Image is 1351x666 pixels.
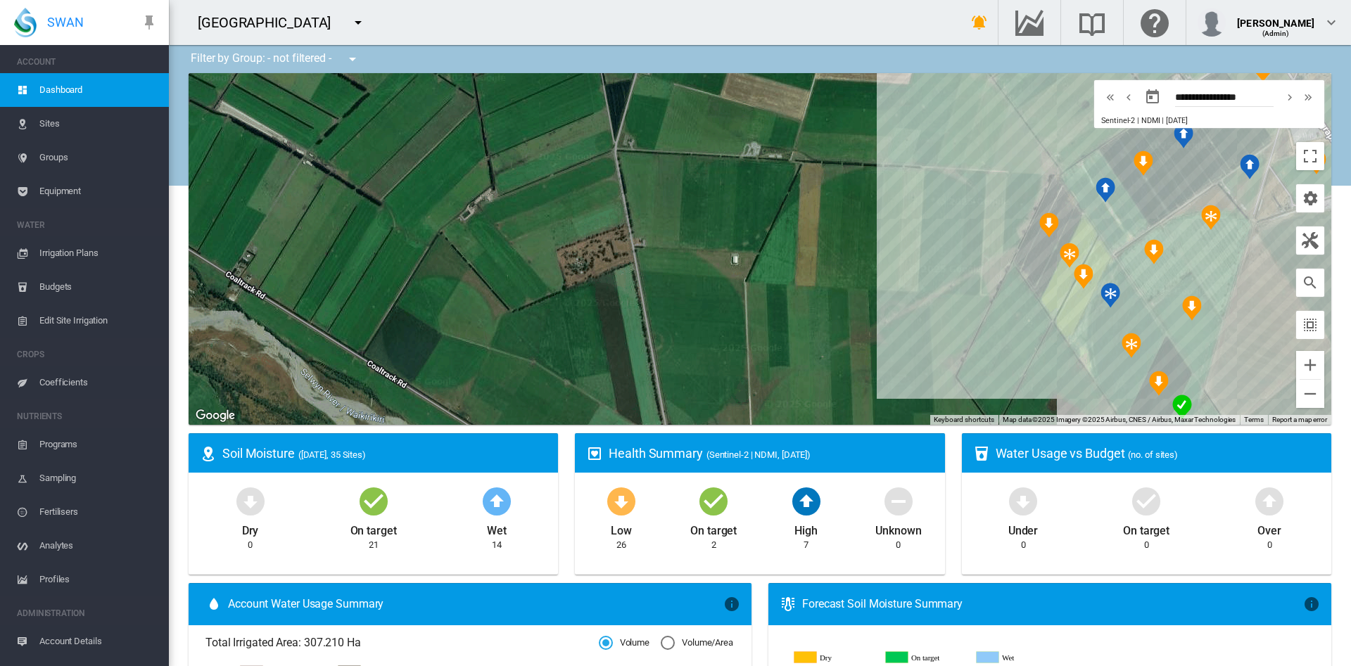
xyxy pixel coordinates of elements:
div: Health Summary [609,444,933,462]
span: Account Details [39,625,158,658]
button: icon-cog [1296,184,1324,212]
span: Coefficients [39,366,158,399]
div: Forecast Soil Moisture Summary [802,596,1303,612]
div: NDMI: Pankhurst QQ [1172,395,1192,420]
button: icon-magnify [1296,269,1324,297]
span: Groups [39,141,158,174]
div: 21 [369,539,379,551]
span: Analytes [39,529,158,563]
span: (Admin) [1262,30,1290,37]
div: Wet [487,518,507,539]
md-icon: icon-chevron-double-right [1300,89,1316,105]
md-icon: icon-arrow-up-bold-circle [480,484,514,518]
md-icon: icon-pin [141,14,158,31]
md-icon: icon-arrow-up-bold-circle [1252,484,1286,518]
g: Dry [794,651,875,664]
div: Under [1008,518,1039,539]
div: High [794,518,818,539]
span: Map data ©2025 Imagery ©2025 Airbus, CNES / Airbus, Maxar Technologies [1003,416,1236,423]
button: Keyboard shortcuts [934,415,994,425]
md-icon: icon-bell-ring [971,14,988,31]
md-icon: icon-menu-down [350,14,367,31]
md-icon: icon-checkbox-marked-circle [357,484,391,518]
div: 26 [616,539,626,551]
span: Programs [39,428,158,461]
div: NDMI: Pankhurst RR [1144,239,1164,264]
md-icon: icon-information [723,596,740,613]
div: 14 [492,539,502,551]
button: icon-chevron-double-left [1101,89,1120,105]
span: Total Irrigated Area: 307.210 Ha [205,635,599,651]
span: Sampling [39,461,158,495]
md-icon: icon-map-marker-radius [200,445,217,462]
div: NDMI: Pankhurst BB2 [1074,264,1093,289]
div: NDMI: Pankhurst X [1174,123,1193,148]
div: NDMI: Pankhurst SS [1096,177,1115,203]
button: icon-menu-down [338,45,367,73]
span: Edit Site Irrigation [39,304,158,338]
div: NDMI: Pankhurst Hay [1240,154,1260,179]
span: Fertilisers [39,495,158,529]
span: Equipment [39,174,158,208]
span: (Sentinel-2 | NDMI, [DATE]) [706,449,811,460]
span: ADMINISTRATION [17,602,158,625]
span: CROPS [17,343,158,366]
md-icon: icon-cup-water [973,445,990,462]
md-icon: icon-cog [1302,190,1319,207]
span: | [DATE] [1162,116,1187,125]
div: NDMI: Pankhurst EE [1101,283,1120,308]
div: NDMI: Pamkhurst BB1 [1060,243,1079,268]
button: icon-chevron-double-right [1299,89,1317,105]
g: Wet [977,651,1057,664]
div: NDMI: Pankhurst FF [1149,371,1169,396]
button: icon-select-all [1296,311,1324,339]
button: Zoom in [1296,351,1324,379]
button: icon-bell-ring [965,8,994,37]
md-icon: icon-menu-down [344,51,361,68]
span: Sites [39,107,158,141]
div: NDMI: Pankhurst LL [1182,295,1202,321]
div: On target [690,518,737,539]
md-icon: icon-arrow-up-bold-circle [789,484,823,518]
div: Low [611,518,632,539]
div: Water Usage vs Budget [996,444,1320,462]
button: Zoom out [1296,380,1324,408]
md-icon: icon-chevron-double-left [1103,89,1118,105]
div: On target [350,518,397,539]
md-icon: Click here for help [1138,14,1172,31]
span: (no. of sites) [1128,449,1178,460]
div: Unknown [875,518,921,539]
md-icon: icon-select-all [1302,316,1319,333]
img: Google [192,406,239,425]
div: Filter by Group: - not filtered - [180,45,371,73]
div: 0 [1267,539,1272,551]
md-icon: Search the knowledge base [1075,14,1109,31]
a: Terms [1244,416,1264,423]
md-icon: icon-heart-box-outline [586,445,603,462]
md-icon: icon-chevron-left [1121,89,1136,105]
md-icon: icon-chevron-down [1323,14,1340,31]
div: NDMI: Pankhurst CC [1122,333,1141,358]
div: [GEOGRAPHIC_DATA] [198,13,343,32]
span: NUTRIENTS [17,405,158,428]
div: 0 [1021,539,1026,551]
span: ACCOUNT [17,51,158,73]
button: icon-chevron-left [1120,89,1138,105]
md-icon: icon-arrow-down-bold-circle [604,484,638,518]
div: 0 [248,539,253,551]
div: 2 [711,539,716,551]
div: NDMI: Pankhurst AA [1039,212,1059,238]
button: icon-chevron-right [1281,89,1299,105]
span: Budgets [39,270,158,304]
button: Toggle fullscreen view [1296,142,1324,170]
md-icon: icon-arrow-down-bold-circle [1006,484,1040,518]
md-icon: icon-arrow-down-bold-circle [234,484,267,518]
div: On target [1123,518,1169,539]
md-radio-button: Volume/Area [661,636,733,650]
md-icon: icon-thermometer-lines [780,596,797,613]
button: icon-menu-down [344,8,372,37]
span: Profiles [39,563,158,596]
span: Account Water Usage Summary [228,596,723,612]
div: NDMI: Pankhurst Z [1201,205,1221,230]
span: Dashboard [39,73,158,107]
